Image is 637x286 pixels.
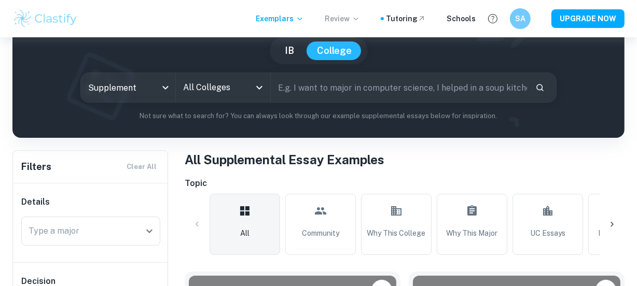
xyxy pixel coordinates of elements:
[81,73,175,102] div: Supplement
[325,13,360,24] p: Review
[484,10,502,27] button: Help and Feedback
[307,41,363,60] button: College
[240,227,250,239] span: All
[142,224,157,238] button: Open
[367,227,426,239] span: Why This College
[386,13,426,24] a: Tutoring
[185,150,625,169] h1: All Supplemental Essay Examples
[302,227,339,239] span: Community
[515,13,527,24] h6: SA
[531,79,549,96] button: Search
[510,8,531,29] button: SA
[530,227,565,239] span: UC Essays
[447,227,498,239] span: Why This Major
[12,8,78,29] img: Clastify logo
[256,13,304,24] p: Exemplars
[21,160,51,174] h6: Filters
[21,196,160,208] h6: Details
[271,73,527,102] input: E.g. I want to major in computer science, I helped in a soup kitchen, I want to join the debate t...
[21,111,616,121] p: Not sure what to search for? You can always look through our example supplemental essays below fo...
[252,80,267,95] button: Open
[551,9,625,28] button: UPGRADE NOW
[275,41,305,60] button: IB
[447,13,476,24] a: Schools
[185,177,625,190] h6: Topic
